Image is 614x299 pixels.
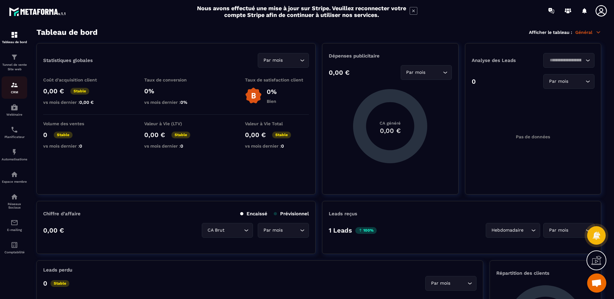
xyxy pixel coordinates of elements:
p: Webinaire [2,113,27,116]
img: b-badge-o.b3b20ee6.svg [245,87,262,104]
p: Chiffre d’affaire [43,211,81,217]
div: Search for option [543,74,594,89]
div: Search for option [543,53,594,68]
div: Search for option [258,53,309,68]
p: Stable [51,280,69,287]
span: Par mois [547,227,570,234]
span: Hebdomadaire [490,227,525,234]
input: Search for option [570,227,584,234]
p: Statistiques globales [43,57,93,63]
div: Search for option [258,223,309,238]
a: social-networksocial-networkRéseaux Sociaux [2,188,27,214]
p: Bien [267,99,277,104]
p: 0,00 € [144,131,165,139]
p: Planificateur [2,135,27,139]
p: Stable [70,88,89,95]
p: 0 [43,131,47,139]
p: vs mois dernier : [245,143,309,149]
img: formation [11,81,18,89]
p: Leads reçus [329,211,357,217]
span: 0 [79,143,82,149]
p: Stable [272,132,291,138]
h3: Tableau de bord [36,28,98,37]
span: 0 [281,143,284,149]
img: email [11,219,18,226]
input: Search for option [547,57,584,64]
span: Par mois [262,227,284,234]
a: accountantaccountantComptabilité [2,236,27,259]
img: logo [9,6,67,17]
p: Répartition des clients [496,270,594,276]
p: vs mois dernier : [43,100,107,105]
img: accountant [11,241,18,249]
img: automations [11,171,18,178]
img: scheduler [11,126,18,134]
p: vs mois dernier : [144,143,208,149]
p: Dépenses publicitaire [329,53,452,59]
img: formation [11,53,18,61]
span: 0,00 € [79,100,94,105]
p: Valeur à Vie (LTV) [144,121,208,126]
div: Search for option [486,223,540,238]
span: Par mois [405,69,427,76]
p: 0,00 € [43,226,64,234]
span: Par mois [547,78,570,85]
a: automationsautomationsWebinaire [2,99,27,121]
div: Ouvrir le chat [587,273,606,293]
p: Analyse des Leads [472,57,533,63]
p: Général [575,29,601,35]
span: CA Brut [206,227,226,234]
p: Taux de satisfaction client [245,77,309,82]
p: Pas de données [516,134,550,139]
span: 0 [180,143,183,149]
p: 0 [43,280,47,287]
p: Volume des ventes [43,121,107,126]
input: Search for option [427,69,441,76]
p: Réseaux Sociaux [2,202,27,209]
a: automationsautomationsEspace membre [2,166,27,188]
a: automationsautomationsAutomatisations [2,143,27,166]
p: Encaissé [240,211,267,217]
p: 1 Leads [329,226,352,234]
p: Valeur à Vie Total [245,121,309,126]
div: Search for option [543,223,594,238]
p: Comptabilité [2,250,27,254]
input: Search for option [284,57,298,64]
p: Leads perdu [43,267,72,273]
img: automations [11,103,18,111]
div: Search for option [425,276,476,291]
a: formationformationTunnel de vente Site web [2,49,27,76]
p: 0% [267,88,277,96]
p: Espace membre [2,180,27,183]
p: 0,00 € [245,131,266,139]
p: Tableau de bord [2,40,27,44]
p: Taux de conversion [144,77,208,82]
p: vs mois dernier : [43,143,107,149]
p: 0 [472,78,476,85]
p: Stable [54,132,73,138]
a: emailemailE-mailing [2,214,27,236]
input: Search for option [570,78,584,85]
h2: Nous avons effectué une mise à jour sur Stripe. Veuillez reconnecter votre compte Stripe afin de ... [197,5,406,18]
p: Coût d'acquisition client [43,77,107,82]
span: Par mois [429,280,452,287]
p: 0,00 € [43,87,64,95]
span: Par mois [262,57,284,64]
p: 0% [144,87,208,95]
a: schedulerschedulerPlanificateur [2,121,27,143]
input: Search for option [452,280,466,287]
p: 100% [355,227,377,234]
p: 0,00 € [329,69,350,76]
input: Search for option [284,227,298,234]
span: 0% [180,100,187,105]
p: Stable [171,132,190,138]
input: Search for option [226,227,242,234]
p: E-mailing [2,228,27,232]
div: Search for option [401,65,452,80]
div: Search for option [202,223,253,238]
a: formationformationTableau de bord [2,26,27,49]
a: formationformationCRM [2,76,27,99]
p: CRM [2,90,27,94]
img: automations [11,148,18,156]
img: formation [11,31,18,39]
